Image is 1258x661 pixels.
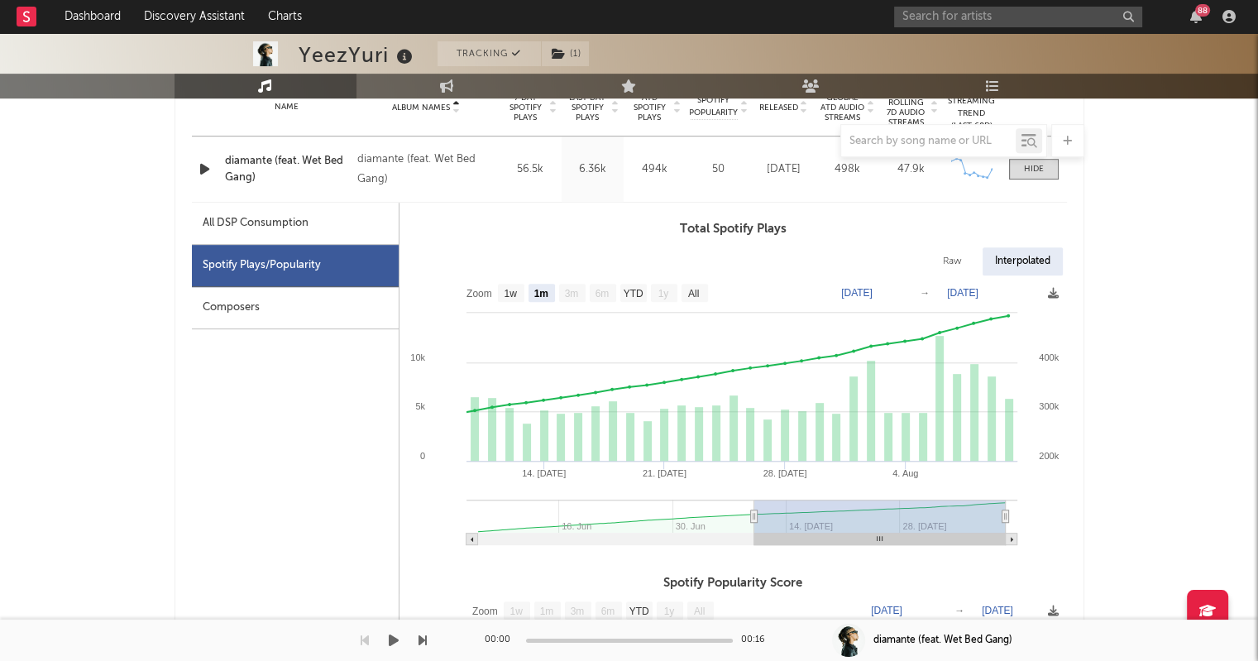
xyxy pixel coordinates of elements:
a: diamante (feat. Wet Bed Gang) [225,153,349,185]
div: YeezYuri [299,41,417,69]
text: 400k [1039,352,1059,362]
span: Global Rolling 7D Audio Streams [883,88,929,127]
text: [DATE] [947,287,978,299]
span: Global ATD Audio Streams [820,93,865,122]
div: All DSP Consumption [203,213,309,233]
text: 4. Aug [892,468,918,478]
text: YTD [629,606,648,617]
text: 6m [595,288,609,299]
text: 1y [663,606,674,617]
text: 28. [DATE] [763,468,806,478]
div: Raw [930,247,974,275]
div: Interpolated [983,247,1063,275]
text: 6m [600,606,615,617]
span: Last Day Spotify Plays [566,93,610,122]
text: [DATE] [841,287,873,299]
text: YTD [623,288,643,299]
div: All DSP Consumption [192,203,399,245]
text: 1m [539,606,553,617]
div: Spotify Plays/Popularity [192,245,399,287]
text: All [693,606,704,617]
text: 1y [658,288,668,299]
div: 498k [820,161,875,178]
input: Search by song name or URL [841,135,1016,148]
text: Zoom [466,288,492,299]
text: 0 [419,451,424,461]
text: → [954,605,964,616]
button: (1) [542,41,589,66]
span: ( 1 ) [541,41,590,66]
input: Search for artists [894,7,1142,27]
button: 88 [1190,10,1202,23]
text: 1w [509,606,523,617]
div: Global Streaming Trend (Last 60D) [947,83,997,132]
div: diamante (feat. Wet Bed Gang) [873,633,1012,648]
text: [DATE] [982,605,1013,616]
span: Spotify Popularity [689,94,738,119]
text: 1m [533,288,548,299]
h3: Total Spotify Plays [399,219,1067,239]
div: 6.36k [566,161,619,178]
text: 3m [564,288,578,299]
div: 00:00 [485,630,518,650]
div: Composers [192,287,399,329]
text: 5k [415,401,425,411]
text: All [687,288,698,299]
div: [DATE] [756,161,811,178]
button: Tracking [438,41,541,66]
div: Name [225,101,349,113]
div: diamante (feat. Wet Bed Gang) [357,150,495,189]
span: Released [759,103,798,113]
text: 3m [570,606,584,617]
text: Zoom [472,606,498,617]
span: ATD Spotify Plays [628,93,672,122]
div: 50 [690,161,748,178]
div: 88 [1195,4,1210,17]
h3: Spotify Popularity Score [399,573,1067,593]
div: 494k [628,161,682,178]
text: 1w [504,288,517,299]
text: 21. [DATE] [642,468,686,478]
div: 00:16 [741,630,774,650]
text: 14. [DATE] [522,468,566,478]
span: Album Names [392,103,450,113]
text: 300k [1039,401,1059,411]
text: 200k [1039,451,1059,461]
div: 47.9k [883,161,939,178]
text: [DATE] [871,605,902,616]
div: 56.5k [504,161,557,178]
text: → [920,287,930,299]
text: 10k [410,352,425,362]
span: 7 Day Spotify Plays [504,93,548,122]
